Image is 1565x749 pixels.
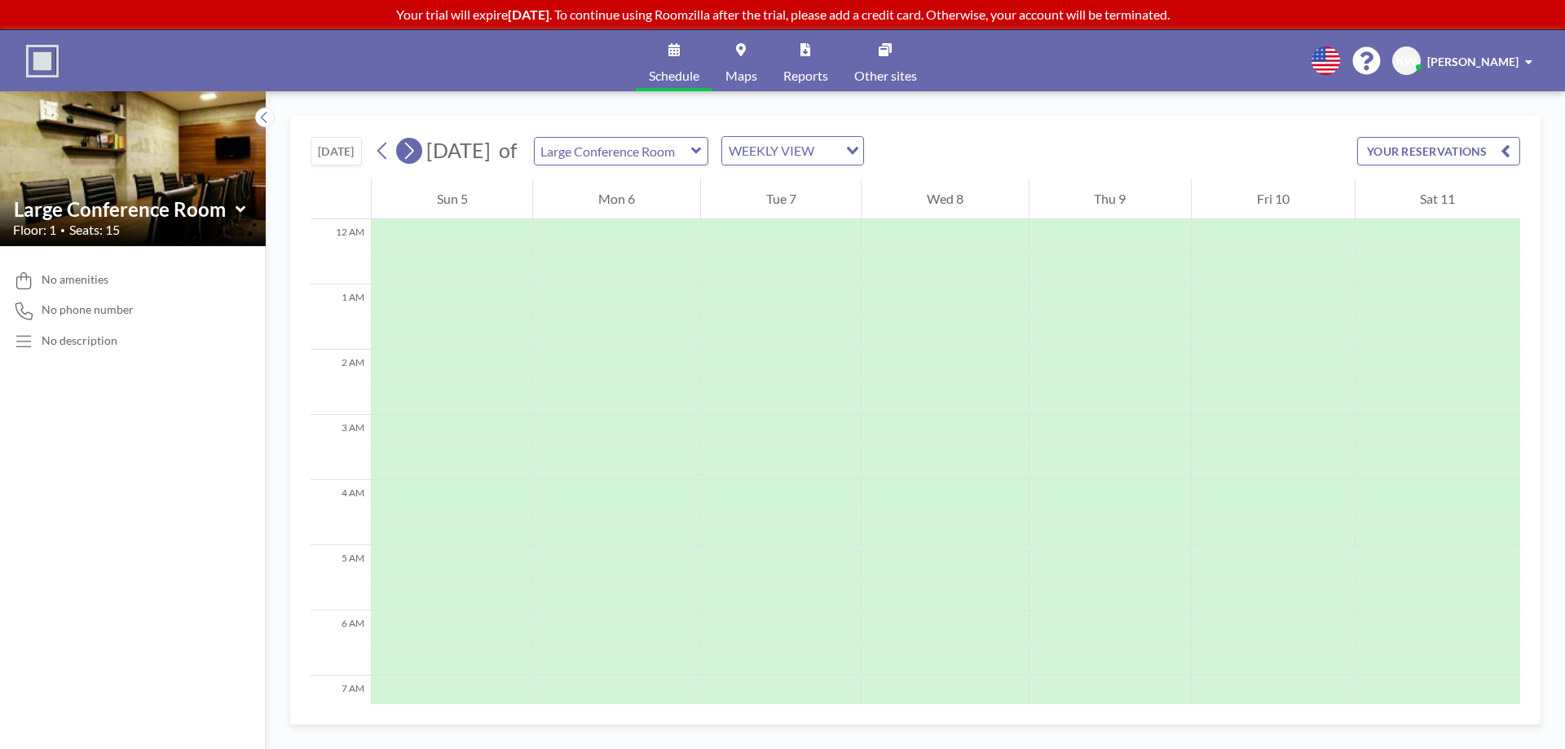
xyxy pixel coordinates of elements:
[42,302,134,317] span: No phone number
[311,676,371,741] div: 7 AM
[311,545,371,610] div: 5 AM
[533,178,699,219] div: Mon 6
[42,272,108,287] span: No amenities
[535,138,691,165] input: Large Conference Room
[819,140,836,161] input: Search for option
[783,69,828,82] span: Reports
[722,137,863,165] div: Search for option
[26,45,59,77] img: organization-logo
[770,30,841,91] a: Reports
[69,222,120,238] span: Seats: 15
[311,610,371,676] div: 6 AM
[42,333,117,348] div: No description
[13,222,56,238] span: Floor: 1
[636,30,712,91] a: Schedule
[60,225,65,236] span: •
[862,178,1028,219] div: Wed 8
[725,140,818,161] span: WEEKLY VIEW
[1192,178,1354,219] div: Fri 10
[1356,178,1520,219] div: Sat 11
[712,30,770,91] a: Maps
[854,69,917,82] span: Other sites
[1357,137,1520,165] button: YOUR RESERVATIONS
[311,350,371,415] div: 2 AM
[649,69,699,82] span: Schedule
[426,138,491,162] span: [DATE]
[1427,55,1519,68] span: [PERSON_NAME]
[14,197,236,221] input: Large Conference Room
[701,178,861,219] div: Tue 7
[508,7,549,22] b: [DATE]
[311,284,371,350] div: 1 AM
[1029,178,1191,219] div: Thu 9
[725,69,757,82] span: Maps
[372,178,532,219] div: Sun 5
[311,137,362,165] button: [DATE]
[311,415,371,480] div: 3 AM
[311,219,371,284] div: 12 AM
[499,138,517,163] span: of
[311,480,371,545] div: 4 AM
[841,30,930,91] a: Other sites
[1396,54,1417,68] span: KW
